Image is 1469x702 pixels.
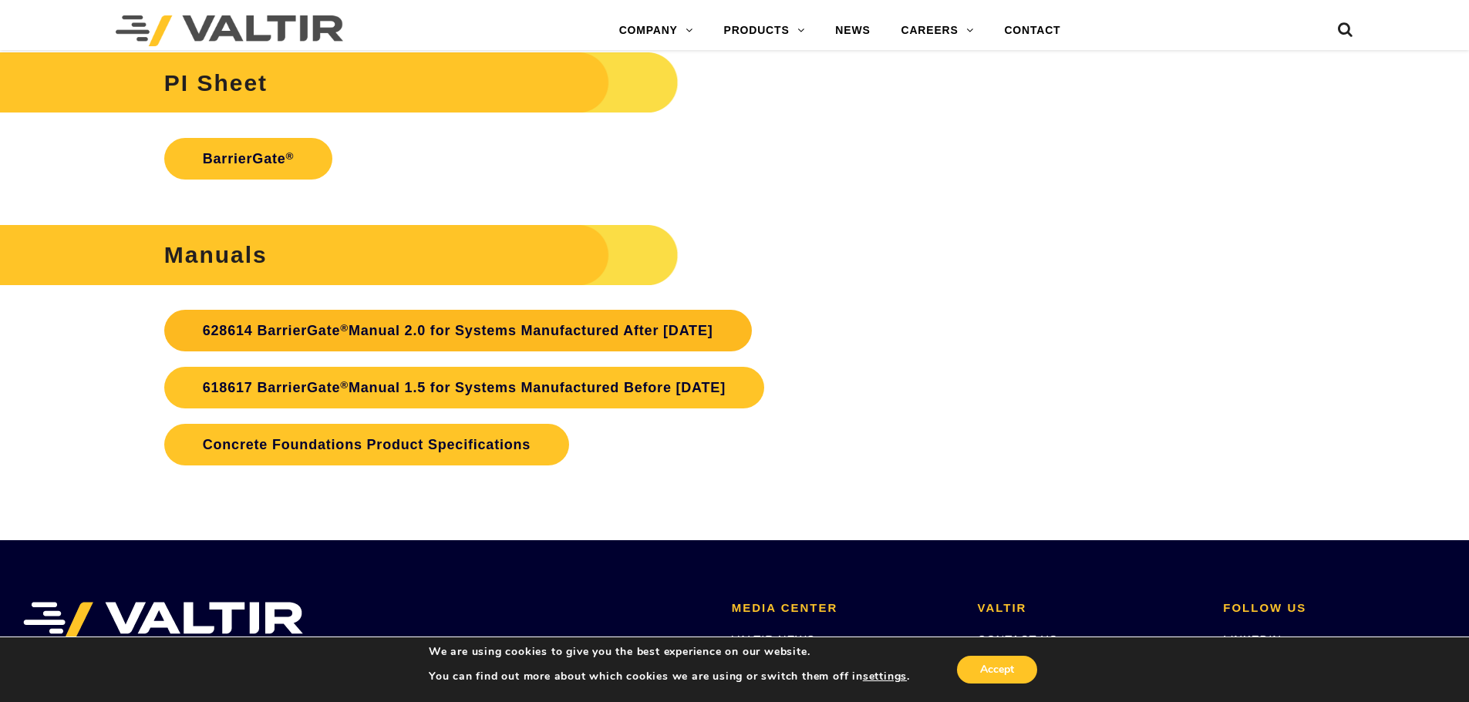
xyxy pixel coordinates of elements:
[116,15,343,46] img: Valtir
[1223,633,1282,646] a: LINKEDIN
[429,670,910,684] p: You can find out more about which cookies we are using or switch them off in .
[604,15,709,46] a: COMPANY
[709,15,820,46] a: PRODUCTS
[286,150,295,162] sup: ®
[340,379,349,391] sup: ®
[429,645,910,659] p: We are using cookies to give you the best experience on our website.
[164,70,268,96] strong: PI Sheet
[23,602,303,640] img: VALTIR
[340,322,349,334] sup: ®
[957,656,1037,684] button: Accept
[164,138,333,180] a: BarrierGate®
[164,424,569,465] a: Concrete Foundations Product Specifications
[820,15,885,46] a: NEWS
[886,15,989,46] a: CAREERS
[164,367,764,408] a: 618617 BarrierGate®Manual 1.5 for Systems Manufactured Before [DATE]
[863,670,907,684] button: settings
[1223,602,1446,615] h2: FOLLOW US
[164,242,268,267] strong: Manuals
[732,602,955,615] h2: MEDIA CENTER
[164,310,752,351] a: 628614 BarrierGate®Manual 2.0 for Systems Manufactured After [DATE]
[989,15,1076,46] a: CONTACT
[732,633,815,646] a: VALTIR NEWS
[978,633,1058,646] a: CONTACT US
[978,602,1201,615] h2: VALTIR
